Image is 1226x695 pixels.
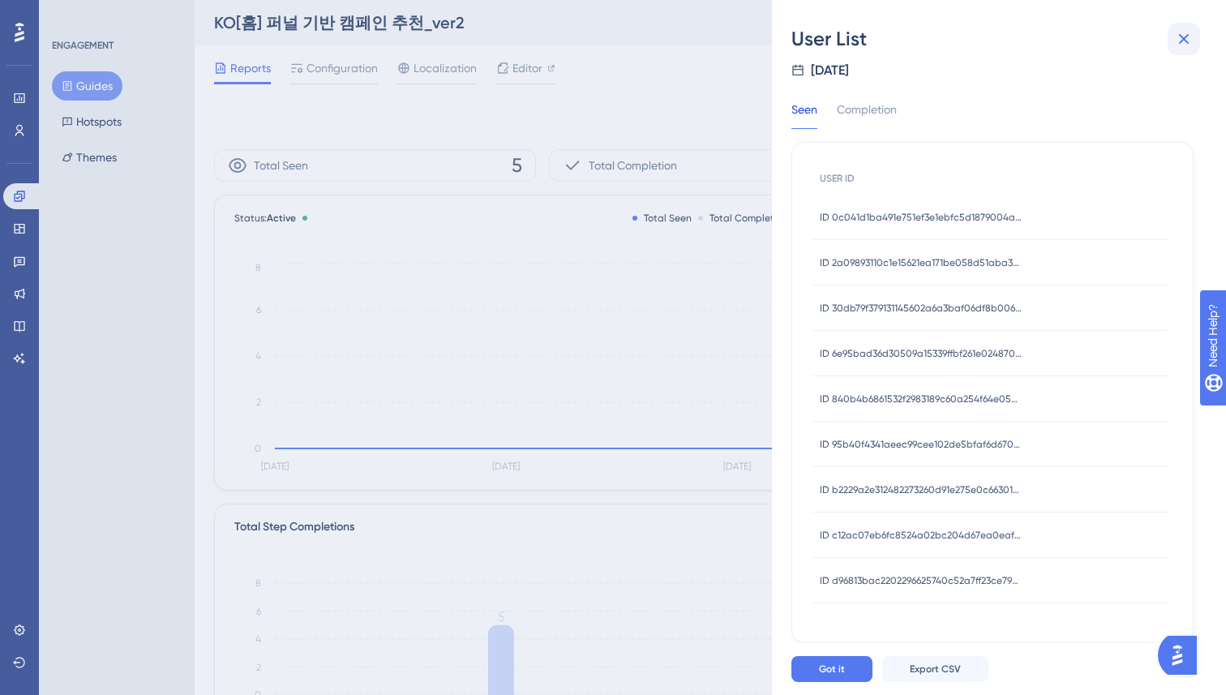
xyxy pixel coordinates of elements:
[820,256,1022,269] span: ID 2a09893110c1e15621ea171be058d51aba326fe49bdb4b77b1a7322605d07c12
[820,302,1022,315] span: ID 30db79f379131145602a6a3baf06df8b006affca5364e6544aec534b96eb4cc1
[819,663,845,676] span: Got it
[820,438,1022,451] span: ID 95b40f4341aeec99cee102de5bfaf6d6705df251069d44104b6a7244feea0d7e
[811,61,849,80] div: [DATE]
[820,483,1022,496] span: ID b2229a2e312482273260d91e275e0c6630182981d6ad8f0aeac93471e2585171
[820,393,1022,405] span: ID 840b4b6861532f2983189c60a254f64e05538a7e73918319f51de086d8b69be0
[820,574,1022,587] span: ID d96813bac2202296625740c52a7ff23ce79c15e8f5ebe47d41967dba6a65f0da
[820,211,1022,224] span: ID 0c041d1ba491e751ef3e1ebfc5d1879004a06f0ef6f0a82202af25a5dbba7444
[791,656,872,682] button: Got it
[820,172,855,185] span: USER ID
[791,100,817,129] div: Seen
[882,656,988,682] button: Export CSV
[820,347,1022,360] span: ID 6e95bad36d30509a15339ffbf261e024870b7bec794c01bf159510fb717c179a
[837,100,897,129] div: Completion
[820,529,1022,542] span: ID c12ac07eb6fc8524a02bc204d67ea0eaf81ab5562e8f2545c22eb14c3562d2a3
[791,26,1207,52] div: User List
[38,4,101,24] span: Need Help?
[910,663,961,676] span: Export CSV
[1158,631,1207,680] iframe: UserGuiding AI Assistant Launcher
